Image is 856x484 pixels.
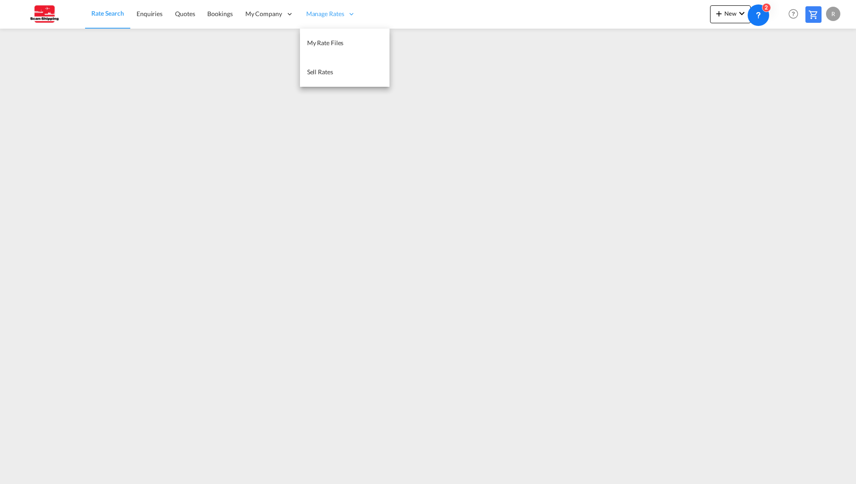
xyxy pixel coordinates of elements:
[306,9,344,18] span: Manage Rates
[714,8,724,19] md-icon: icon-plus 400-fg
[786,6,801,21] span: Help
[736,8,747,19] md-icon: icon-chevron-down
[826,7,840,21] div: R
[786,6,805,22] div: Help
[300,29,389,58] a: My Rate Files
[245,9,282,18] span: My Company
[13,4,74,24] img: 123b615026f311ee80dabbd30bc9e10f.jpg
[307,39,344,47] span: My Rate Files
[710,5,751,23] button: icon-plus 400-fgNewicon-chevron-down
[714,10,747,17] span: New
[91,9,124,17] span: Rate Search
[307,68,333,76] span: Sell Rates
[175,10,195,17] span: Quotes
[137,10,163,17] span: Enquiries
[207,10,232,17] span: Bookings
[300,58,389,87] a: Sell Rates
